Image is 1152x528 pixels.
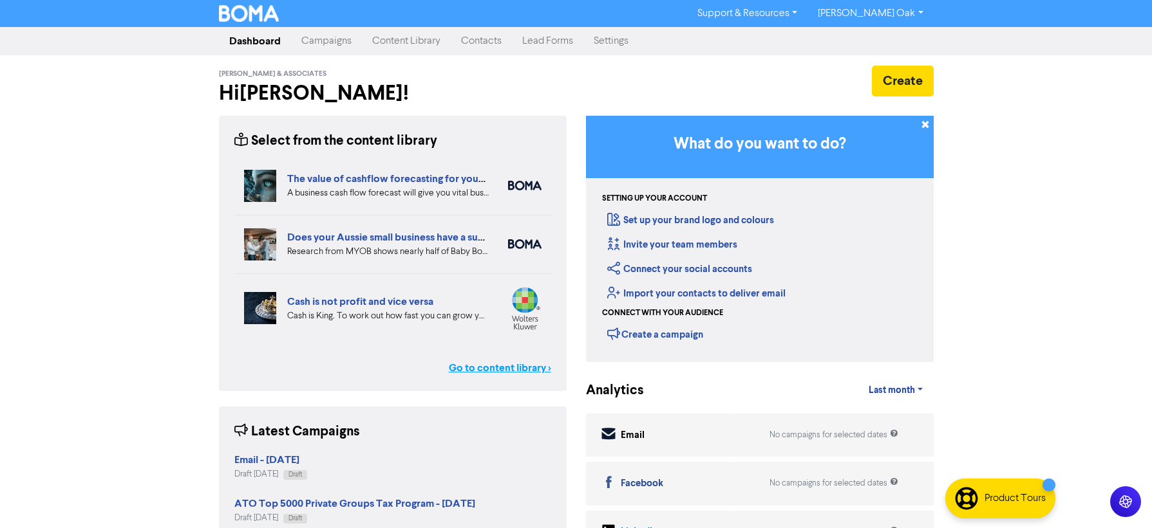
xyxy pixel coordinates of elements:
[287,172,524,185] a: The value of cashflow forecasting for your business
[583,28,639,54] a: Settings
[219,69,326,78] span: [PERSON_NAME] & Associates
[602,307,723,319] div: Connect with your audience
[687,3,807,24] a: Support & Resources
[287,231,545,244] a: Does your Aussie small business have a succession plan?
[288,515,302,522] span: Draft
[234,499,475,509] a: ATO Top 5000 Private Groups Tax Program - [DATE]
[1088,466,1152,528] iframe: Chat Widget
[287,295,433,308] a: Cash is not profit and vice versa
[291,28,362,54] a: Campaigns
[858,378,933,403] a: Last month
[607,324,703,343] div: Create a campaign
[586,116,934,362] div: Getting Started in BOMA
[451,28,512,54] a: Contacts
[287,309,489,323] div: Cash is King. To work out how fast you can grow your business, you need to look at your projected...
[449,360,551,376] a: Go to content library >
[602,193,707,205] div: Setting up your account
[287,245,489,259] div: Research from MYOB shows nearly half of Baby Boomer business owners are planning to exit in the n...
[508,239,542,249] img: boma
[605,135,914,154] h3: What do you want to do?
[607,287,786,300] a: Import your contacts to deliver email
[508,287,542,330] img: wolterskluwer
[770,429,898,441] div: No campaigns for selected dates
[362,28,451,54] a: Content Library
[234,453,299,466] strong: Email - [DATE]
[869,385,915,396] span: Last month
[508,181,542,190] img: boma_accounting
[234,512,475,524] div: Draft [DATE]
[234,497,475,510] strong: ATO Top 5000 Private Groups Tax Program - [DATE]
[621,428,645,443] div: Email
[621,477,663,491] div: Facebook
[234,131,437,151] div: Select from the content library
[872,66,934,96] button: Create
[288,471,302,478] span: Draft
[219,28,291,54] a: Dashboard
[234,455,299,466] a: Email - [DATE]
[219,5,279,22] img: BOMA Logo
[586,381,628,401] div: Analytics
[512,28,583,54] a: Lead Forms
[234,422,360,442] div: Latest Campaigns
[770,477,898,489] div: No campaigns for selected dates
[234,468,307,480] div: Draft [DATE]
[607,239,737,251] a: Invite your team members
[607,214,774,226] a: Set up your brand logo and colours
[807,3,933,24] a: [PERSON_NAME] Oak
[219,81,567,105] h2: Hi [PERSON_NAME] !
[607,263,752,275] a: Connect your social accounts
[287,187,489,200] div: A business cash flow forecast will give you vital business intelligence to help you scenario-plan...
